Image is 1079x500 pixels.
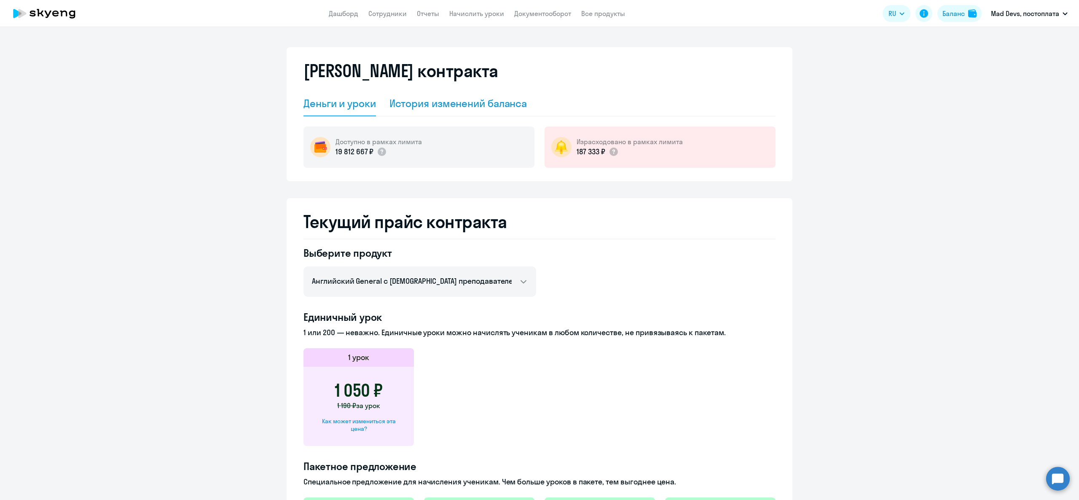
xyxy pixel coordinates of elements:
h5: Израсходовано в рамках лимита [577,137,683,146]
h4: Единичный урок [303,310,776,324]
span: за урок [356,401,380,410]
a: Все продукты [581,9,625,18]
p: 1 или 200 — неважно. Единичные уроки можно начислять ученикам в любом количестве, не привязываясь... [303,327,776,338]
a: Документооборот [514,9,571,18]
a: Отчеты [417,9,439,18]
h4: Выберите продукт [303,246,536,260]
p: Mad Devs, постоплата [991,8,1059,19]
img: wallet-circle.png [310,137,330,157]
h2: Текущий прайс контракта [303,212,776,232]
span: RU [888,8,896,19]
h4: Пакетное предложение [303,460,776,473]
a: Дашборд [329,9,358,18]
button: RU [883,5,910,22]
p: 19 812 667 ₽ [336,146,373,157]
div: Как может измениться эта цена? [317,417,400,433]
h2: [PERSON_NAME] контракта [303,61,498,81]
a: Сотрудники [368,9,407,18]
img: balance [968,9,977,18]
div: Деньги и уроки [303,97,376,110]
p: Специальное предложение для начисления ученикам. Чем больше уроков в пакете, тем выгоднее цена. [303,476,776,487]
button: Балансbalance [937,5,982,22]
a: Начислить уроки [449,9,504,18]
button: Mad Devs, постоплата [987,3,1072,24]
h5: Доступно в рамках лимита [336,137,422,146]
img: bell-circle.png [551,137,572,157]
p: 187 333 ₽ [577,146,605,157]
span: 1 190 ₽ [337,401,356,410]
h3: 1 050 ₽ [335,380,383,401]
h5: 1 урок [348,352,369,363]
div: История изменений баланса [389,97,527,110]
div: Баланс [942,8,965,19]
